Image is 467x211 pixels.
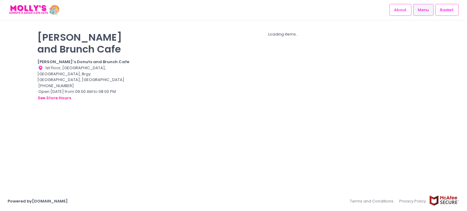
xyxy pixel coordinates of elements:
[8,5,61,15] img: logo
[389,4,411,15] a: About
[8,198,68,204] a: Powered by[DOMAIN_NAME]
[350,195,396,207] a: Terms and Conditions
[396,195,429,207] a: Privacy Policy
[37,83,130,89] div: [PHONE_NUMBER]
[37,89,130,101] div: Open [DATE] from 09:00 AM to 08:00 PM
[37,95,71,101] button: see store hours
[37,59,129,65] b: [PERSON_NAME]’s Donuts and Brunch Cafe
[418,7,429,13] span: Menu
[440,7,454,13] span: Basket
[137,31,430,37] div: Loading items...
[413,4,434,15] a: Menu
[37,65,130,83] div: 1st Floor, [GEOGRAPHIC_DATA], [GEOGRAPHIC_DATA], Brgy. [GEOGRAPHIC_DATA], [GEOGRAPHIC_DATA]
[394,7,406,13] span: About
[429,195,459,206] img: mcafee-secure
[37,31,130,55] p: [PERSON_NAME] and Brunch Cafe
